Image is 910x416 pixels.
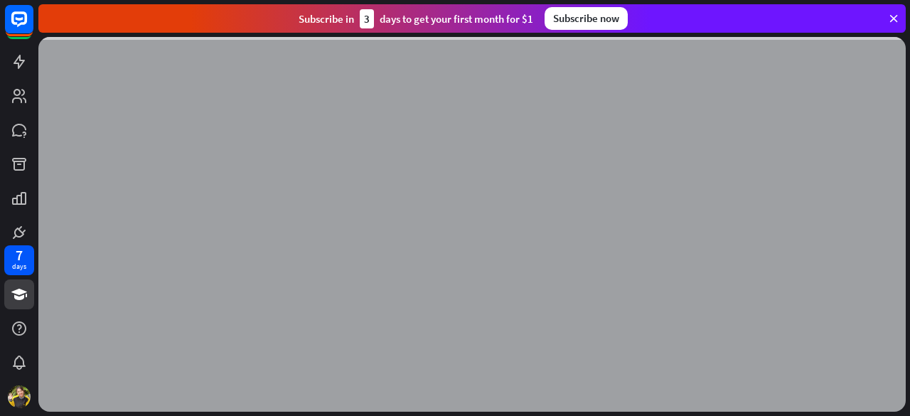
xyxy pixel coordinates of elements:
[4,245,34,275] a: 7 days
[16,249,23,262] div: 7
[12,262,26,272] div: days
[299,9,533,28] div: Subscribe in days to get your first month for $1
[360,9,374,28] div: 3
[545,7,628,30] div: Subscribe now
